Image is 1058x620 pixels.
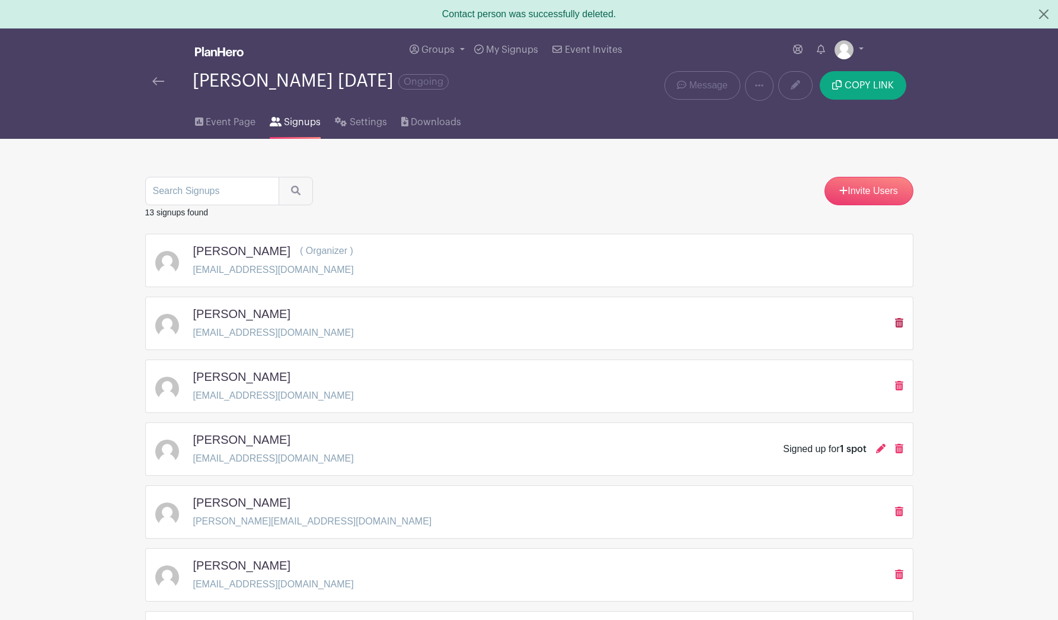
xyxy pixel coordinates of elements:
[193,263,354,277] p: [EMAIL_ADDRESS][DOMAIN_NAME]
[421,45,455,55] span: Groups
[193,577,354,592] p: [EMAIL_ADDRESS][DOMAIN_NAME]
[193,389,354,403] p: [EMAIL_ADDRESS][DOMAIN_NAME]
[195,101,255,139] a: Event Page
[548,28,627,71] a: Event Invites
[193,514,432,529] p: [PERSON_NAME][EMAIL_ADDRESS][DOMAIN_NAME]
[284,115,321,129] span: Signups
[840,444,867,454] span: 1 spot
[835,40,854,59] img: default-ce2991bfa6775e67f084385cd625a349d9dcbb7a52a09fb2fda1e96e2d18dcdb.png
[155,565,179,589] img: default-ce2991bfa6775e67f084385cd625a349d9dcbb7a52a09fb2fda1e96e2d18dcdb.png
[411,115,461,129] span: Downloads
[193,558,290,573] h5: [PERSON_NAME]
[664,71,740,100] a: Message
[152,77,164,85] img: back-arrow-29a5d9b10d5bd6ae65dc969a981735edf675c4d7a1fe02e03b50dbd4ba3cdb55.svg
[270,101,321,139] a: Signups
[206,115,255,129] span: Event Page
[689,78,728,93] span: Message
[783,442,866,456] div: Signed up for
[155,377,179,400] img: default-ce2991bfa6775e67f084385cd625a349d9dcbb7a52a09fb2fda1e96e2d18dcdb.png
[193,370,290,384] h5: [PERSON_NAME]
[845,81,894,90] span: COPY LINK
[824,177,913,205] a: Invite Users
[155,251,179,275] img: default-ce2991bfa6775e67f084385cd625a349d9dcbb7a52a09fb2fda1e96e2d18dcdb.png
[155,503,179,526] img: default-ce2991bfa6775e67f084385cd625a349d9dcbb7a52a09fb2fda1e96e2d18dcdb.png
[193,326,354,340] p: [EMAIL_ADDRESS][DOMAIN_NAME]
[469,28,543,71] a: My Signups
[193,307,290,321] h5: [PERSON_NAME]
[145,208,209,217] small: 13 signups found
[193,433,290,447] h5: [PERSON_NAME]
[335,101,386,139] a: Settings
[193,452,354,466] p: [EMAIL_ADDRESS][DOMAIN_NAME]
[398,74,449,90] span: Ongoing
[195,47,244,56] img: logo_white-6c42ec7e38ccf1d336a20a19083b03d10ae64f83f12c07503d8b9e83406b4c7d.svg
[401,101,461,139] a: Downloads
[486,45,538,55] span: My Signups
[193,244,290,258] h5: [PERSON_NAME]
[193,71,449,91] div: [PERSON_NAME] [DATE]
[405,28,469,71] a: Groups
[350,115,387,129] span: Settings
[300,246,353,256] span: ( Organizer )
[155,314,179,338] img: default-ce2991bfa6775e67f084385cd625a349d9dcbb7a52a09fb2fda1e96e2d18dcdb.png
[193,495,290,510] h5: [PERSON_NAME]
[820,71,906,100] button: COPY LINK
[145,177,279,205] input: Search Signups
[565,45,622,55] span: Event Invites
[155,440,179,463] img: default-ce2991bfa6775e67f084385cd625a349d9dcbb7a52a09fb2fda1e96e2d18dcdb.png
